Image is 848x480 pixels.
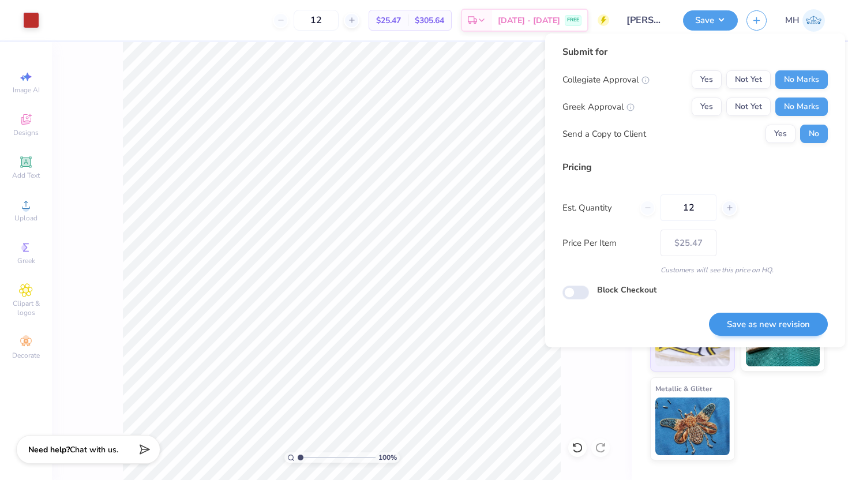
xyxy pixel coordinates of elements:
[6,299,46,317] span: Clipart & logos
[13,85,40,95] span: Image AI
[785,14,800,27] span: MH
[726,70,771,89] button: Not Yet
[562,201,631,215] label: Est. Quantity
[562,100,635,114] div: Greek Approval
[567,16,579,24] span: FREE
[709,313,828,336] button: Save as new revision
[785,9,825,32] a: MH
[655,397,730,455] img: Metallic & Glitter
[17,256,35,265] span: Greek
[692,97,722,116] button: Yes
[13,128,39,137] span: Designs
[562,237,652,250] label: Price Per Item
[597,284,656,296] label: Block Checkout
[802,9,825,32] img: Mitra Hegde
[775,70,828,89] button: No Marks
[775,97,828,116] button: No Marks
[562,265,828,275] div: Customers will see this price on HQ.
[376,14,401,27] span: $25.47
[800,125,828,143] button: No
[766,125,796,143] button: Yes
[498,14,560,27] span: [DATE] - [DATE]
[415,14,444,27] span: $305.64
[28,444,70,455] strong: Need help?
[726,97,771,116] button: Not Yet
[378,452,397,463] span: 100 %
[661,194,716,221] input: – –
[692,70,722,89] button: Yes
[70,444,118,455] span: Chat with us.
[294,10,339,31] input: – –
[12,351,40,360] span: Decorate
[562,45,828,59] div: Submit for
[12,171,40,180] span: Add Text
[562,73,650,87] div: Collegiate Approval
[683,10,738,31] button: Save
[655,382,712,395] span: Metallic & Glitter
[14,213,37,223] span: Upload
[618,9,674,32] input: Untitled Design
[562,127,646,141] div: Send a Copy to Client
[562,160,828,174] div: Pricing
